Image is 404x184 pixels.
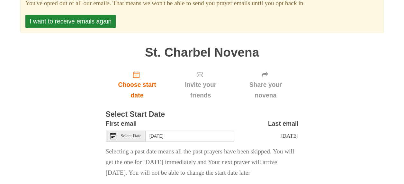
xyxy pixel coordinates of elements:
[106,118,137,129] label: First email
[168,66,232,104] div: Click "Next" to confirm your start date first.
[239,79,292,101] span: Share your novena
[106,146,299,178] p: Selecting a past date means all the past prayers have been skipped. You will get the one for [DAT...
[268,118,299,129] label: Last email
[146,131,234,142] input: Use the arrow keys to pick a date
[25,15,116,28] button: I want to receive emails again
[233,66,299,104] div: Click "Next" to confirm your start date first.
[175,79,226,101] span: Invite your friends
[106,110,299,119] h3: Select Start Date
[106,66,169,104] a: Choose start date
[106,46,299,60] h1: St. Charbel Novena
[280,133,298,139] span: [DATE]
[121,134,141,138] span: Select Date
[112,79,162,101] span: Choose start date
